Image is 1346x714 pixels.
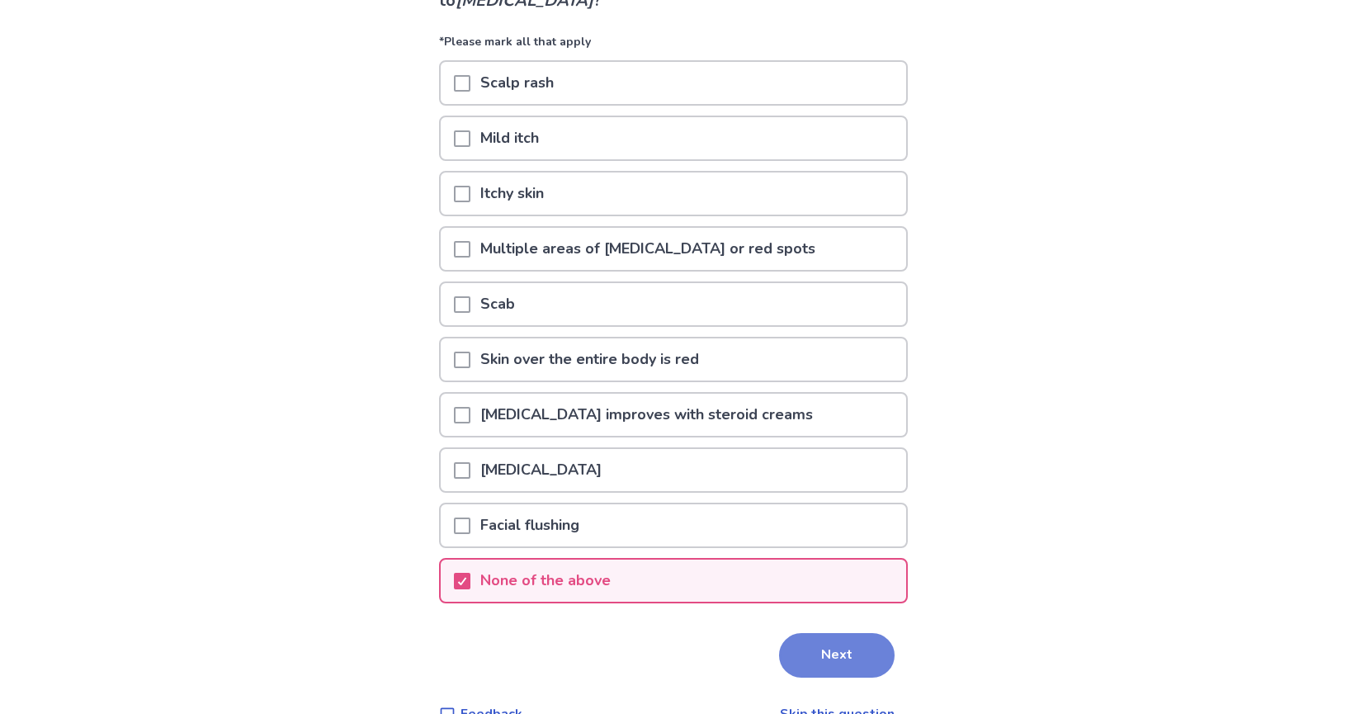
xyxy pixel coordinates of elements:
[470,283,525,325] p: Scab
[439,33,908,60] p: *Please mark all that apply
[470,338,709,381] p: Skin over the entire body is red
[470,394,823,436] p: [MEDICAL_DATA] improves with steroid creams
[470,504,589,546] p: Facial flushing
[470,62,564,104] p: Scalp rash
[470,449,612,491] p: [MEDICAL_DATA]
[779,633,895,678] button: Next
[470,228,825,270] p: Multiple areas of [MEDICAL_DATA] or red spots
[470,560,621,602] p: None of the above
[470,173,554,215] p: Itchy skin
[470,117,549,159] p: Mild itch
